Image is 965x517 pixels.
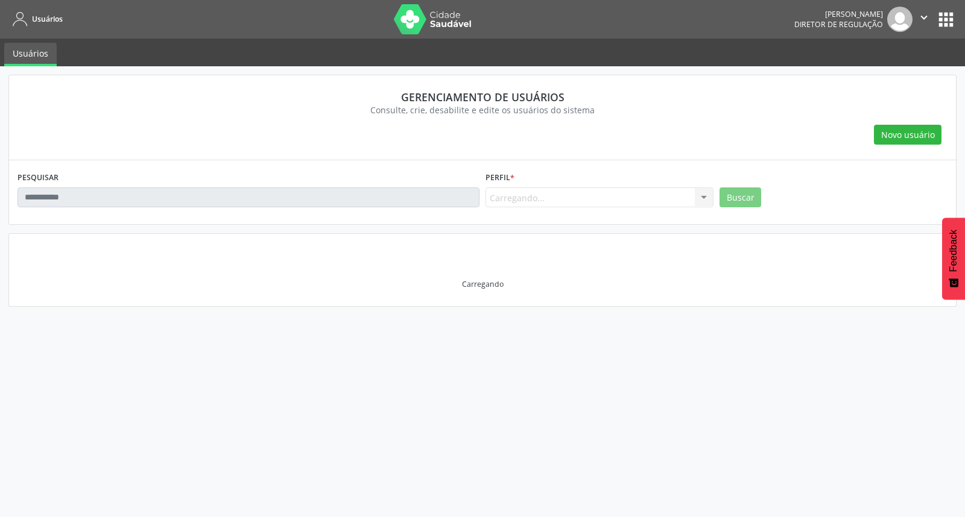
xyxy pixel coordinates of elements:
[720,187,761,208] button: Buscar
[913,7,935,32] button: 
[917,11,931,24] i: 
[32,14,63,24] span: Usuários
[462,279,504,289] div: Carregando
[881,128,935,141] span: Novo usuário
[948,230,959,272] span: Feedback
[942,218,965,299] button: Feedback - Mostrar pesquisa
[26,90,939,104] div: Gerenciamento de usuários
[17,169,59,187] label: PESQUISAR
[486,169,514,187] label: Perfil
[4,43,57,66] a: Usuários
[26,104,939,116] div: Consulte, crie, desabilite e edite os usuários do sistema
[794,9,883,19] div: [PERSON_NAME]
[874,125,941,145] button: Novo usuário
[794,19,883,30] span: Diretor de regulação
[887,7,913,32] img: img
[8,9,63,29] a: Usuários
[935,9,957,30] button: apps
